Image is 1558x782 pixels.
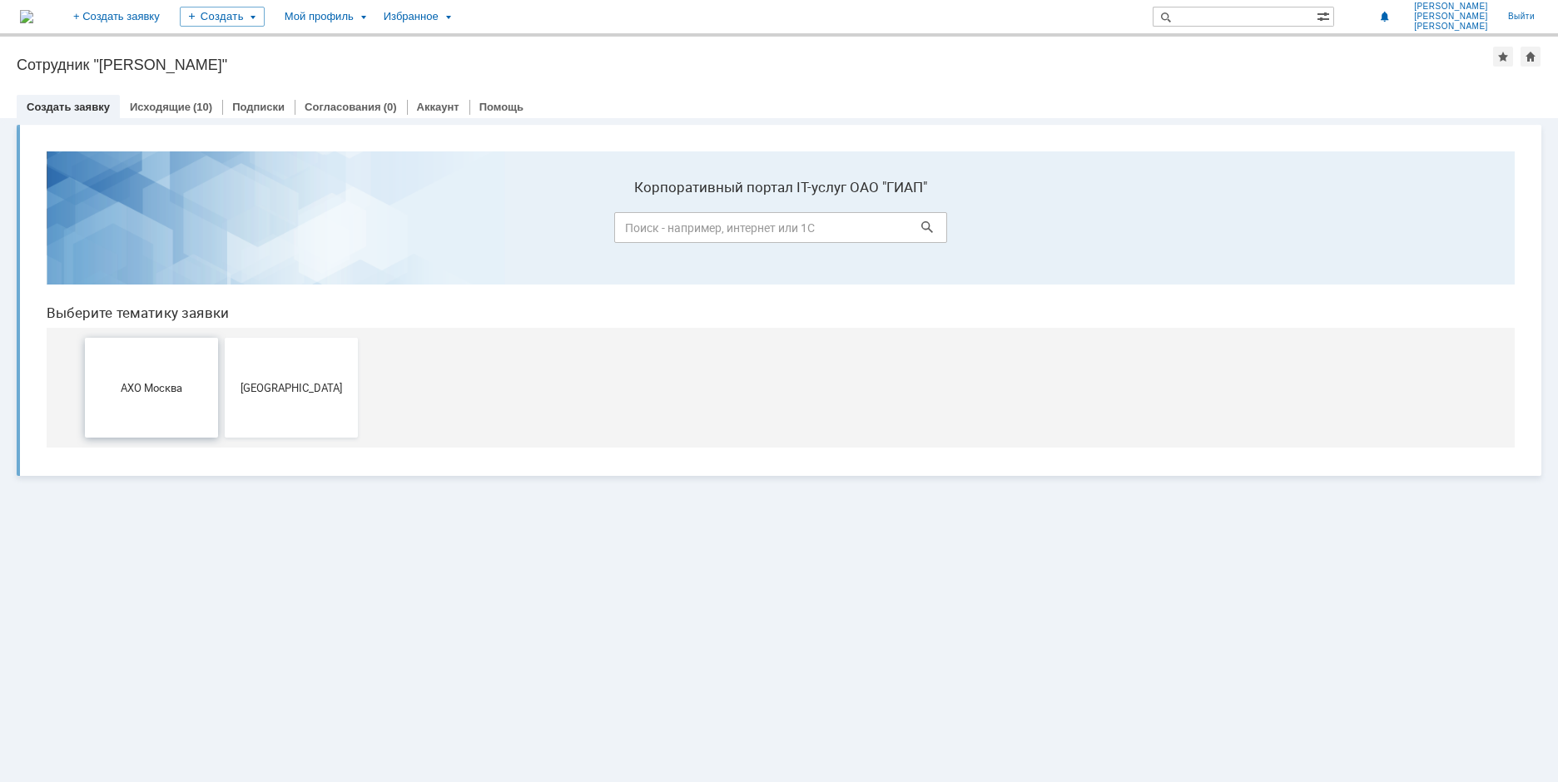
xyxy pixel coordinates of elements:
a: Аккаунт [417,101,459,113]
a: Перейти на домашнюю страницу [20,10,33,23]
span: [GEOGRAPHIC_DATA] [196,243,320,255]
div: Сотрудник "[PERSON_NAME]" [17,57,1493,73]
header: Выберите тематику заявки [13,166,1481,183]
a: Исходящие [130,101,191,113]
span: [PERSON_NAME] [1414,22,1488,32]
a: Подписки [232,101,285,113]
div: Сделать домашней страницей [1521,47,1541,67]
img: logo [20,10,33,23]
div: Добавить в избранное [1493,47,1513,67]
div: (0) [384,101,397,113]
span: Расширенный поиск [1317,7,1333,23]
span: [PERSON_NAME] [1414,2,1488,12]
button: [GEOGRAPHIC_DATA] [191,200,325,299]
a: Помощь [479,101,523,113]
div: Создать [180,7,265,27]
div: (10) [193,101,212,113]
span: [PERSON_NAME] [1414,12,1488,22]
span: АХО Москва [57,243,180,255]
button: АХО Москва [52,200,185,299]
input: Поиск - например, интернет или 1С [581,74,914,105]
a: Согласования [305,101,381,113]
label: Корпоративный портал IT-услуг ОАО "ГИАП" [581,41,914,57]
a: Создать заявку [27,101,110,113]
